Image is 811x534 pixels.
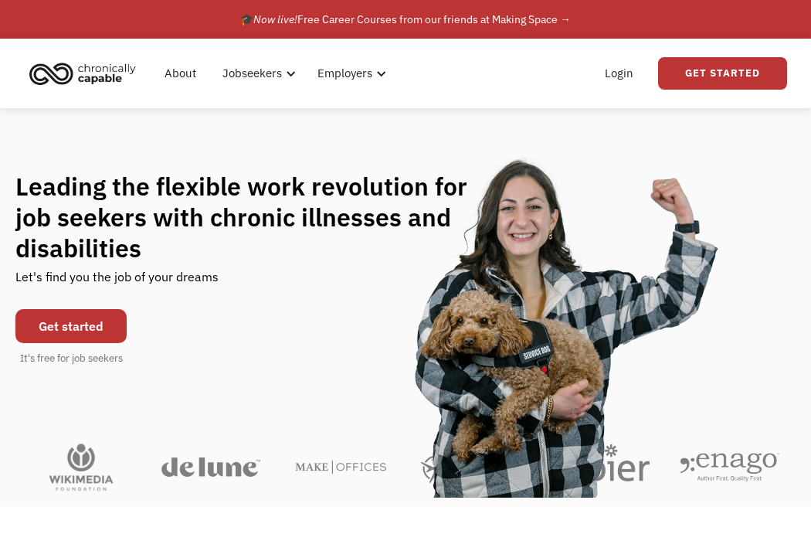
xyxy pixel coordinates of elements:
[15,309,127,343] a: Get started
[658,57,787,90] a: Get Started
[596,49,643,98] a: Login
[317,64,372,83] div: Employers
[253,12,297,26] em: Now live!
[213,49,300,98] div: Jobseekers
[15,264,219,301] div: Let's find you the job of your dreams
[240,10,571,29] div: 🎓 Free Career Courses from our friends at Making Space →
[15,171,484,264] h1: Leading the flexible work revolution for job seekers with chronic illnesses and disabilities
[155,49,205,98] a: About
[222,64,282,83] div: Jobseekers
[25,56,141,90] img: Chronically Capable logo
[308,49,391,98] div: Employers
[20,351,123,366] div: It's free for job seekers
[25,56,148,90] a: home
